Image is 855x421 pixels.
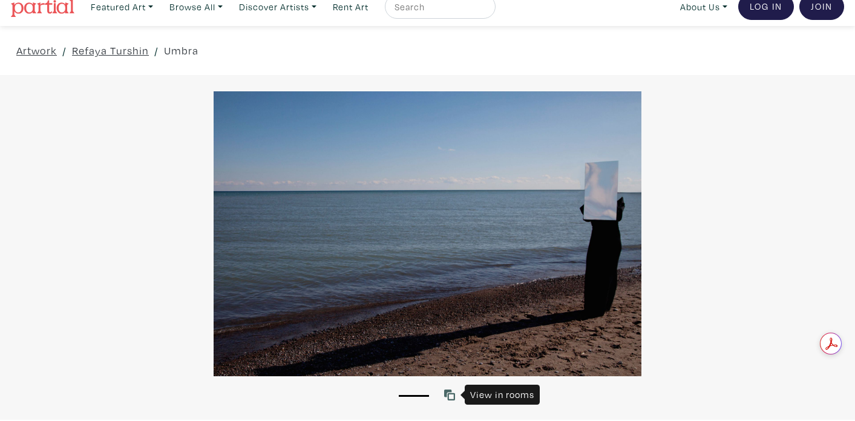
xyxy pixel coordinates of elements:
a: Artwork [16,42,57,59]
span: / [62,42,67,59]
span: / [154,42,159,59]
a: Refaya Turshin [72,42,149,59]
button: 1 of 1 [399,395,429,397]
div: View in rooms [465,385,540,405]
a: Umbra [164,42,198,59]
